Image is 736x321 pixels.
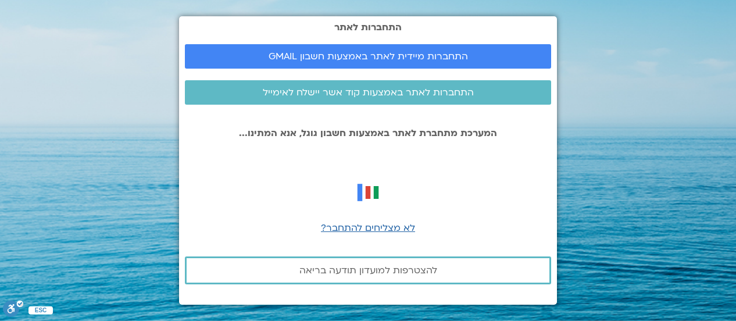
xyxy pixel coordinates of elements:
[269,51,468,62] span: התחברות מיידית לאתר באמצעות חשבון GMAIL
[185,22,551,33] h2: התחברות לאתר
[299,265,437,276] span: להצטרפות למועדון תודעה בריאה
[321,222,415,234] a: לא מצליחים להתחבר?
[185,128,551,138] p: המערכת מתחברת לאתר באמצעות חשבון גוגל, אנא המתינו...
[185,44,551,69] a: התחברות מיידית לאתר באמצעות חשבון GMAIL
[185,80,551,105] a: התחברות לאתר באמצעות קוד אשר יישלח לאימייל
[185,256,551,284] a: להצטרפות למועדון תודעה בריאה
[263,87,474,98] span: התחברות לאתר באמצעות קוד אשר יישלח לאימייל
